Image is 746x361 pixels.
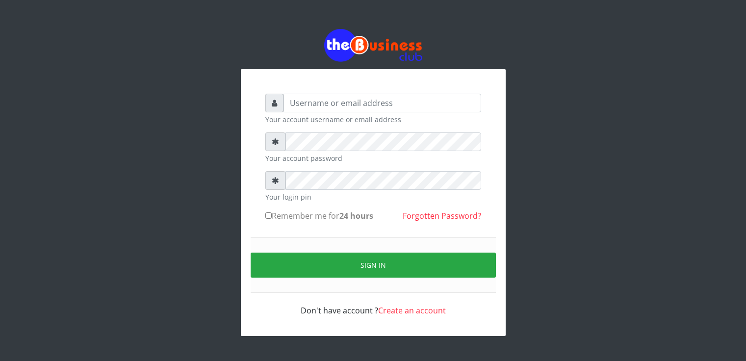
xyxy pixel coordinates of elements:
[265,114,481,125] small: Your account username or email address
[251,253,496,278] button: Sign in
[265,210,373,222] label: Remember me for
[265,212,272,219] input: Remember me for24 hours
[283,94,481,112] input: Username or email address
[265,153,481,163] small: Your account password
[265,192,481,202] small: Your login pin
[265,293,481,316] div: Don't have account ?
[403,210,481,221] a: Forgotten Password?
[378,305,446,316] a: Create an account
[339,210,373,221] b: 24 hours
